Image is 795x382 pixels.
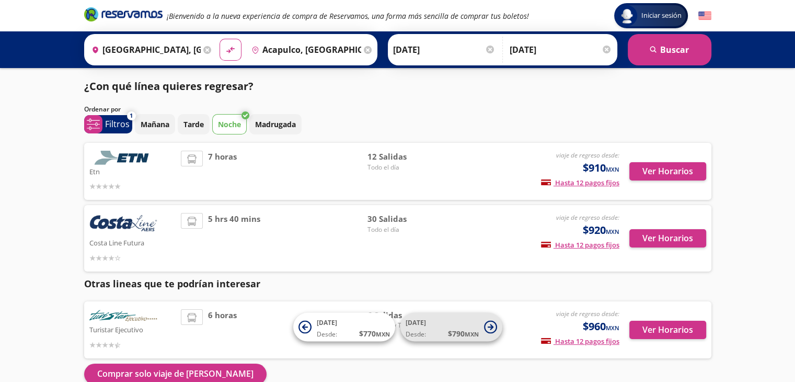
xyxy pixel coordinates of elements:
[556,151,619,160] em: viaje de regreso desde:
[606,165,619,173] small: MXN
[376,330,390,338] small: MXN
[367,163,441,172] span: Todo el día
[629,162,706,181] button: Ver Horarios
[183,119,204,130] p: Tarde
[541,178,619,187] span: Hasta 12 pagos fijos
[556,309,619,318] em: viaje de regreso desde:
[606,228,619,235] small: MXN
[84,105,121,114] p: Ordenar por
[84,6,163,25] a: Brand Logo
[247,37,361,63] input: Buscar Destino
[393,37,496,63] input: Elegir Fecha
[89,165,176,177] p: Etn
[629,321,706,339] button: Ver Horarios
[583,160,619,176] span: $910
[84,6,163,22] i: Brand Logo
[87,37,201,63] input: Buscar Origen
[406,330,426,339] span: Desde:
[293,313,395,342] button: [DATE]Desde:$770MXN
[465,330,479,338] small: MXN
[84,115,132,133] button: 1Filtros
[130,111,133,120] span: 1
[406,318,426,327] span: [DATE]
[89,151,157,165] img: Etn
[400,313,502,342] button: [DATE]Desde:$790MXN
[255,119,296,130] p: Madrugada
[89,213,157,236] img: Costa Line Futura
[89,236,176,249] p: Costa Line Futura
[218,119,241,130] p: Noche
[84,78,254,94] p: ¿Con qué línea quieres regresar?
[212,114,247,134] button: Noche
[367,225,441,234] span: Todo el día
[178,114,210,134] button: Tarde
[208,213,260,264] span: 5 hrs 40 mins
[317,330,337,339] span: Desde:
[84,277,711,291] p: Otras lineas que te podrían interesar
[89,323,176,335] p: Turistar Ejecutivo
[167,11,529,21] em: ¡Bienvenido a la nueva experiencia de compra de Reservamos, una forma más sencilla de comprar tus...
[698,9,711,23] button: English
[541,336,619,346] span: Hasta 12 pagos fijos
[317,318,337,327] span: [DATE]
[629,229,706,248] button: Ver Horarios
[583,319,619,334] span: $960
[541,240,619,250] span: Hasta 12 pagos fijos
[510,37,612,63] input: Opcional
[556,213,619,222] em: viaje de regreso desde:
[208,309,237,351] span: 6 horas
[141,119,169,130] p: Mañana
[249,114,302,134] button: Madrugada
[583,222,619,238] span: $920
[606,324,619,332] small: MXN
[135,114,175,134] button: Mañana
[208,151,237,192] span: 7 horas
[628,34,711,65] button: Buscar
[105,118,130,130] p: Filtros
[448,328,479,339] span: $ 790
[359,328,390,339] span: $ 770
[367,151,441,163] span: 12 Salidas
[367,213,441,225] span: 30 Salidas
[367,309,441,321] span: 6 Salidas
[637,10,686,21] span: Iniciar sesión
[89,309,157,323] img: Turistar Ejecutivo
